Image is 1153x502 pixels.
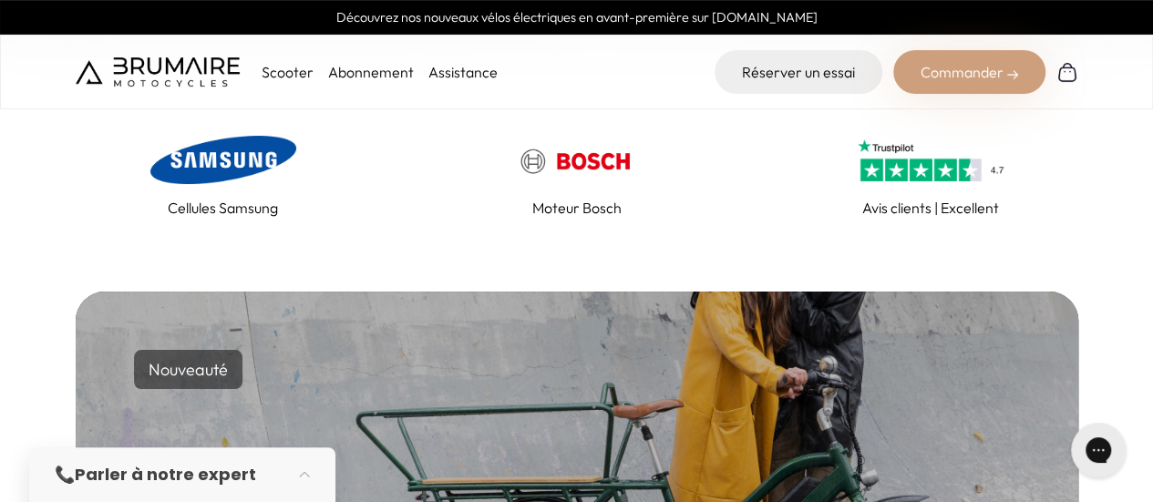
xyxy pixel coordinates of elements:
[76,131,371,219] a: Cellules Samsung
[893,50,1045,94] div: Commander
[1007,69,1018,80] img: right-arrow-2.png
[1056,61,1078,83] img: Panier
[532,197,622,219] p: Moteur Bosch
[715,50,882,94] a: Réserver un essai
[328,63,414,81] a: Abonnement
[862,197,999,219] p: Avis clients | Excellent
[134,350,242,389] p: Nouveauté
[262,61,314,83] p: Scooter
[76,57,240,87] img: Brumaire Motocycles
[428,63,498,81] a: Assistance
[429,131,725,219] a: Moteur Bosch
[783,131,1078,219] a: Avis clients | Excellent
[168,197,278,219] p: Cellules Samsung
[1062,416,1135,484] iframe: Gorgias live chat messenger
